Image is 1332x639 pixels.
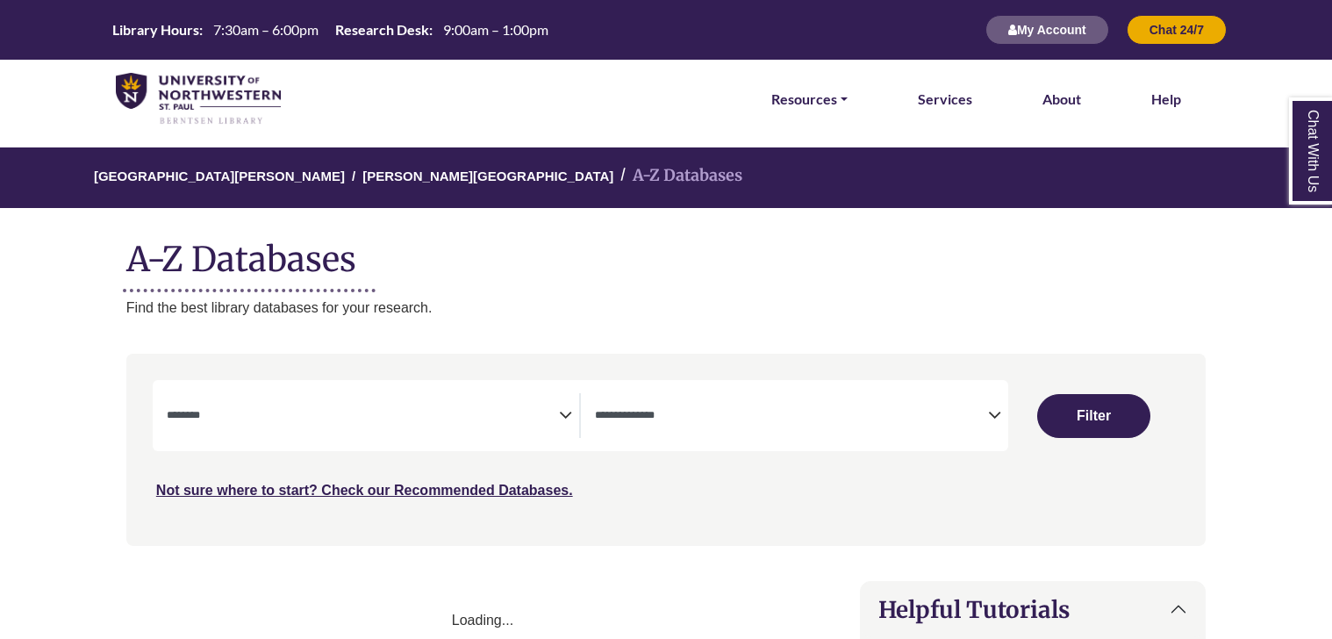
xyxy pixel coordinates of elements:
[94,166,345,183] a: [GEOGRAPHIC_DATA][PERSON_NAME]
[126,226,1206,279] h1: A-Z Databases
[1037,394,1149,438] button: Submit for Search Results
[126,297,1206,319] p: Find the best library databases for your research.
[362,166,613,183] a: [PERSON_NAME][GEOGRAPHIC_DATA]
[1151,88,1181,111] a: Help
[861,582,1205,637] button: Helpful Tutorials
[595,410,988,424] textarea: Filter
[1042,88,1081,111] a: About
[1127,15,1227,45] button: Chat 24/7
[328,20,433,39] th: Research Desk:
[985,22,1109,37] a: My Account
[1127,22,1227,37] a: Chat 24/7
[985,15,1109,45] button: My Account
[213,21,319,38] span: 7:30am – 6:00pm
[105,20,204,39] th: Library Hours:
[613,163,742,189] li: A-Z Databases
[771,88,848,111] a: Resources
[918,88,972,111] a: Services
[105,20,555,40] a: Hours Today
[443,21,548,38] span: 9:00am – 1:00pm
[105,20,555,37] table: Hours Today
[126,354,1206,545] nav: Search filters
[156,483,573,498] a: Not sure where to start? Check our Recommended Databases.
[116,73,281,126] img: library_home
[126,147,1206,208] nav: breadcrumb
[126,609,839,632] div: Loading...
[167,410,560,424] textarea: Filter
